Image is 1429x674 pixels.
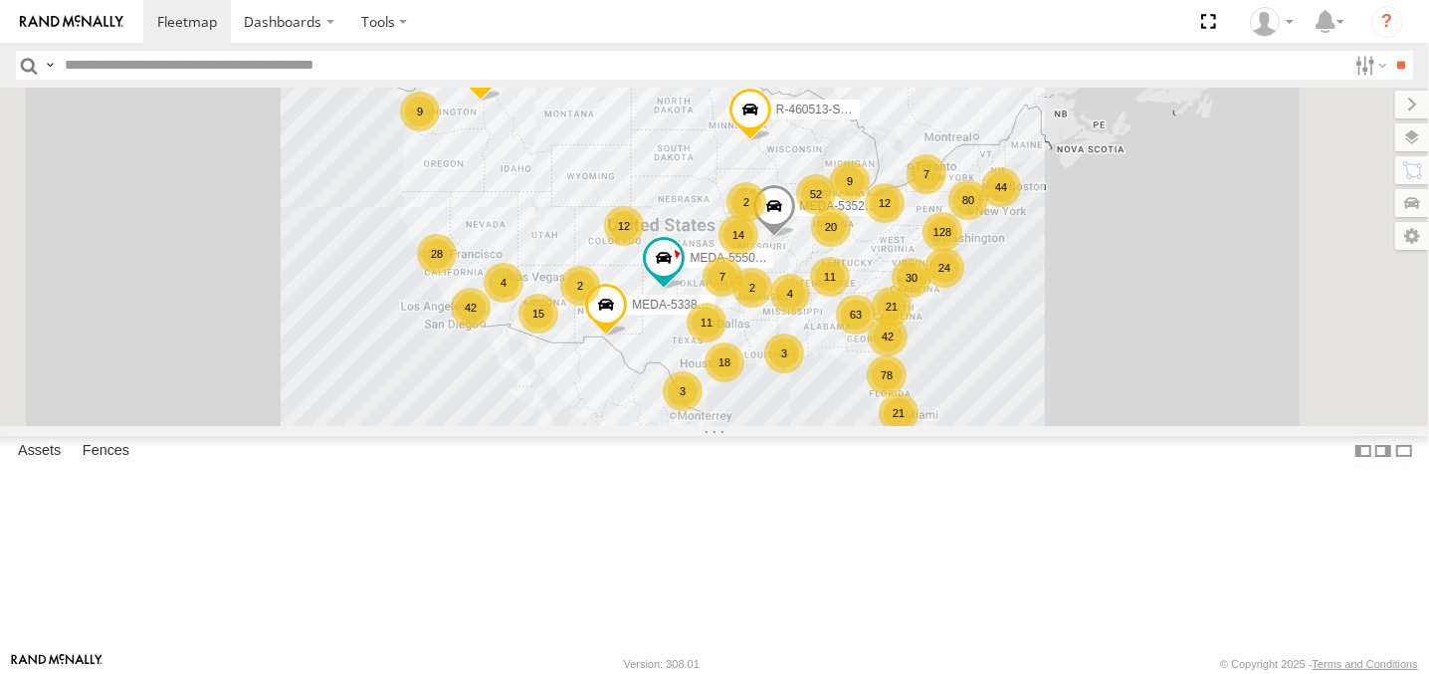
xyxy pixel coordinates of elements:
[718,215,758,255] div: 14
[867,355,907,395] div: 78
[1371,6,1403,38] i: ?
[1373,436,1393,465] label: Dock Summary Table to the Right
[11,654,102,674] a: Visit our Website
[518,294,558,334] div: 15
[687,303,726,342] div: 11
[810,257,850,297] div: 11
[948,180,988,220] div: 80
[726,182,766,222] div: 2
[872,287,912,327] div: 21
[663,371,703,411] div: 3
[922,212,962,252] div: 128
[865,183,905,223] div: 12
[73,437,139,465] label: Fences
[796,174,836,214] div: 52
[560,266,600,306] div: 2
[632,298,734,312] span: MEDA-533805-Roll
[776,104,865,117] span: R-460513-Swing
[703,257,742,297] div: 7
[624,658,700,670] div: Version: 308.01
[800,199,903,213] span: MEDA-535204-Roll
[924,248,964,288] div: 24
[868,317,908,356] div: 42
[20,15,123,29] img: rand-logo.svg
[417,234,457,274] div: 28
[1220,658,1418,670] div: © Copyright 2025 -
[830,161,870,201] div: 9
[770,274,810,314] div: 4
[811,207,851,247] div: 20
[907,154,946,194] div: 7
[604,206,644,246] div: 12
[8,437,71,465] label: Assets
[879,393,919,433] div: 21
[42,51,58,80] label: Search Query
[732,268,772,308] div: 2
[1395,222,1429,250] label: Map Settings
[836,295,876,335] div: 63
[764,334,804,373] div: 3
[1313,658,1418,670] a: Terms and Conditions
[1394,436,1414,465] label: Hide Summary Table
[705,342,744,382] div: 18
[400,92,440,131] div: 9
[451,288,491,328] div: 42
[981,167,1021,207] div: 44
[1243,7,1301,37] div: Ramon Guerrero
[1353,436,1373,465] label: Dock Summary Table to the Left
[484,263,523,303] div: 4
[892,258,931,298] div: 30
[690,252,792,266] span: MEDA-555001-Roll
[1347,51,1390,80] label: Search Filter Options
